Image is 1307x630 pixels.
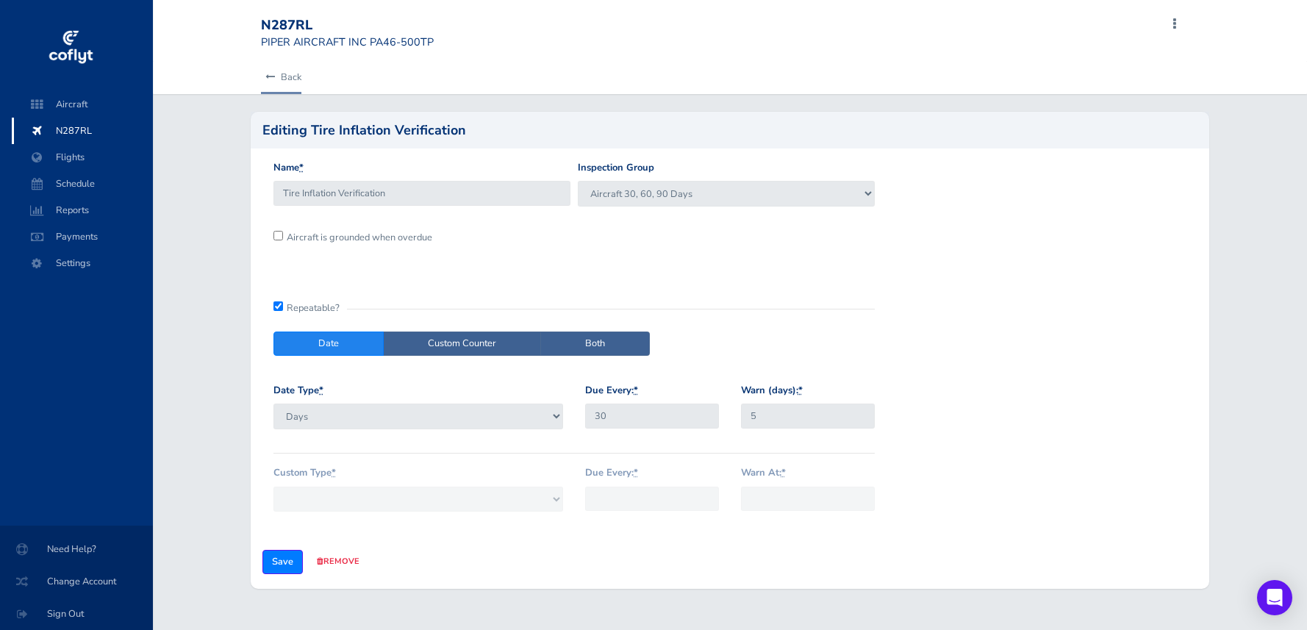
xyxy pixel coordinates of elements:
[273,332,384,356] label: Date
[798,384,803,397] abbr: required
[585,465,638,481] label: Due Every:
[270,230,574,245] div: Aircraft is grounded when overdue
[273,160,304,176] label: Name
[26,250,138,276] span: Settings
[741,465,786,481] label: Warn At:
[261,18,434,34] div: N287RL
[262,550,303,574] input: Save
[18,601,135,627] span: Sign Out
[26,223,138,250] span: Payments
[585,383,638,398] label: Due Every:
[261,61,301,93] a: Back
[299,161,304,174] abbr: required
[781,466,786,479] abbr: required
[273,465,336,481] label: Custom Type
[273,383,323,398] label: Date Type
[26,197,138,223] span: Reports
[578,160,654,176] label: Inspection Group
[262,124,466,137] h2: Editing Tire Inflation Verification
[317,556,359,567] a: remove
[332,466,336,479] abbr: required
[26,91,138,118] span: Aircraft
[634,466,638,479] abbr: required
[741,383,803,398] label: Warn (days):
[319,384,323,397] abbr: required
[261,35,434,49] small: PIPER AIRCRAFT INC PA46-500TP
[540,332,650,356] label: Both
[273,301,875,309] div: Repeatable?
[26,144,138,171] span: Flights
[634,384,638,397] abbr: required
[383,332,541,356] label: Custom Counter
[46,26,95,70] img: coflyt logo
[18,536,135,562] span: Need Help?
[18,568,135,595] span: Change Account
[26,171,138,197] span: Schedule
[1257,580,1292,615] div: Open Intercom Messenger
[26,118,138,144] span: N287RL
